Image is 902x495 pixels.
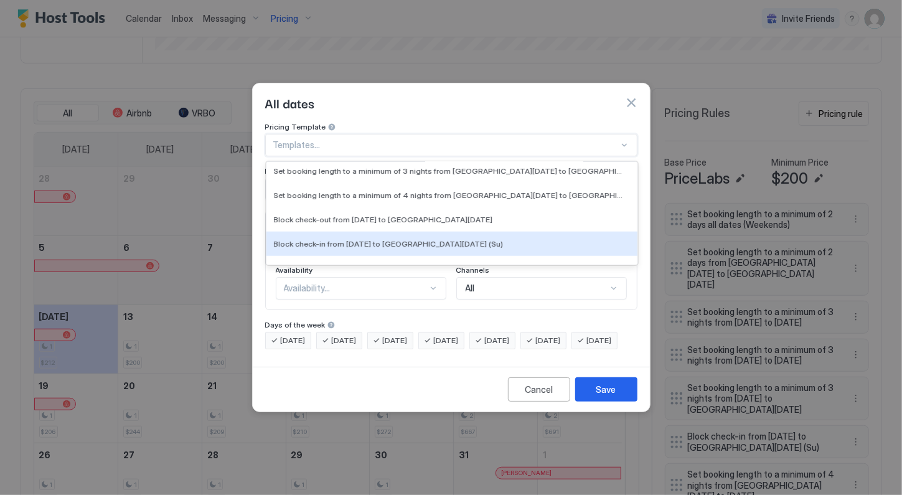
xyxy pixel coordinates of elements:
[274,239,504,248] span: Block check-in from [DATE] to [GEOGRAPHIC_DATA][DATE] (Su)
[575,377,637,402] button: Save
[456,265,490,275] span: Channels
[274,263,514,273] span: Set booking length to a minimum of 3 nights from [DATE] to [DATE]
[383,335,408,346] span: [DATE]
[281,335,306,346] span: [DATE]
[587,335,612,346] span: [DATE]
[265,122,326,131] span: Pricing Template
[284,283,428,294] div: Availability...
[276,265,313,275] span: Availability
[265,166,301,176] span: Rule Type
[596,383,616,396] div: Save
[525,383,553,396] div: Cancel
[274,191,627,200] span: Set booking length to a minimum of 4 nights from [GEOGRAPHIC_DATA][DATE] to [GEOGRAPHIC_DATA][DATE]
[274,215,493,224] span: Block check-out from [DATE] to [GEOGRAPHIC_DATA][DATE]
[434,335,459,346] span: [DATE]
[265,320,326,329] span: Days of the week
[466,283,475,294] span: All
[332,335,357,346] span: [DATE]
[485,335,510,346] span: [DATE]
[274,166,627,176] span: Set booking length to a minimum of 3 nights from [GEOGRAPHIC_DATA][DATE] to [GEOGRAPHIC_DATA][DATE]
[508,377,570,402] button: Cancel
[536,335,561,346] span: [DATE]
[265,93,315,112] span: All dates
